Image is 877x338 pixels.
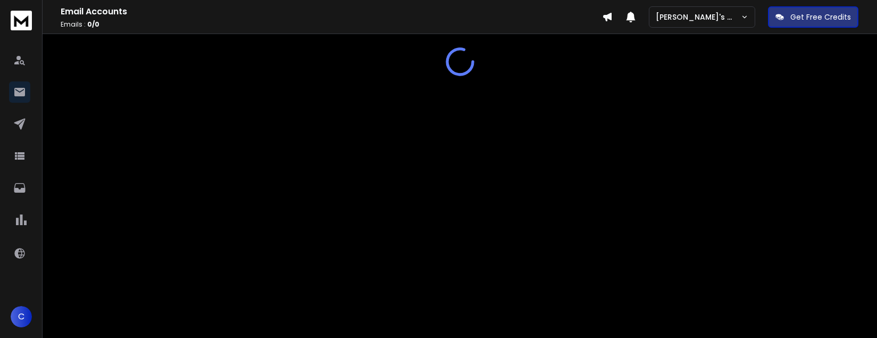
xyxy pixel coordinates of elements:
[61,20,602,29] p: Emails :
[768,6,858,28] button: Get Free Credits
[656,12,741,22] p: [PERSON_NAME]'s Workspace
[790,12,851,22] p: Get Free Credits
[11,11,32,30] img: logo
[87,20,99,29] span: 0 / 0
[11,306,32,327] button: C
[61,5,602,18] h1: Email Accounts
